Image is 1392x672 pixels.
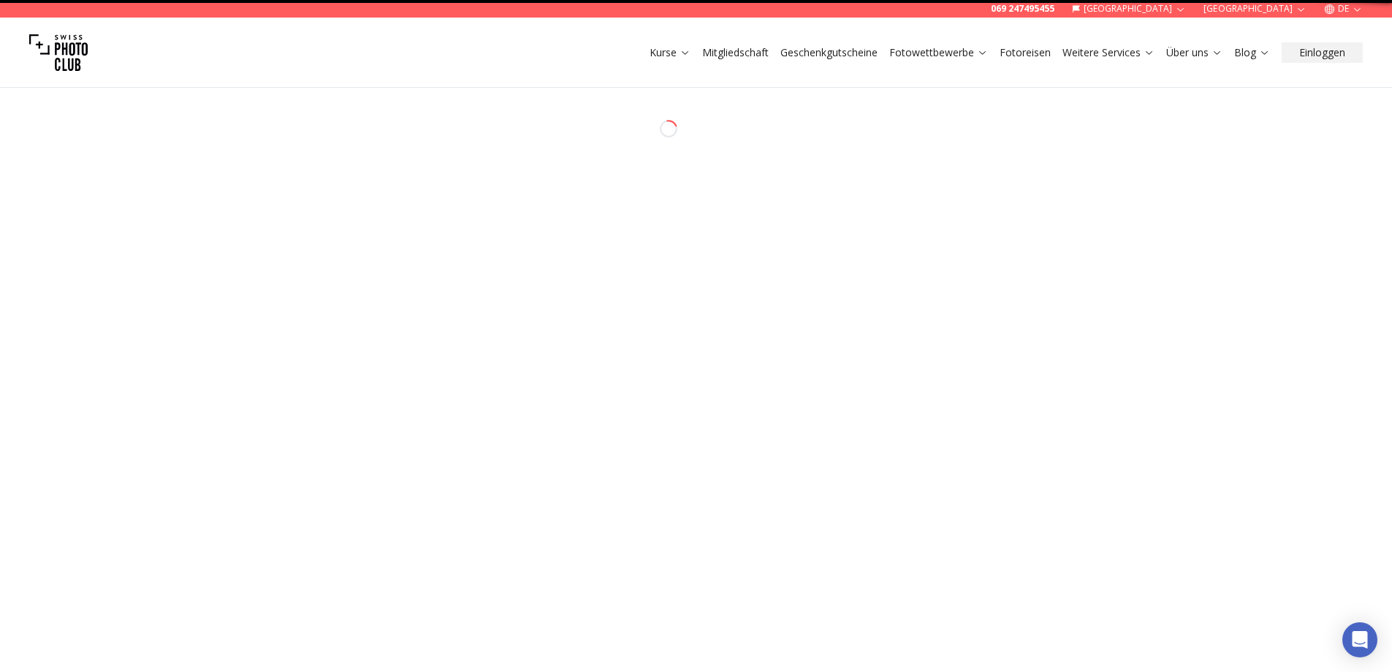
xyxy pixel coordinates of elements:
[1234,45,1270,60] a: Blog
[1342,622,1377,657] div: Open Intercom Messenger
[883,42,994,63] button: Fotowettbewerbe
[1062,45,1155,60] a: Weitere Services
[1160,42,1228,63] button: Über uns
[702,45,769,60] a: Mitgliedschaft
[889,45,988,60] a: Fotowettbewerbe
[1166,45,1222,60] a: Über uns
[696,42,775,63] button: Mitgliedschaft
[775,42,883,63] button: Geschenkgutscheine
[650,45,691,60] a: Kurse
[1057,42,1160,63] button: Weitere Services
[991,3,1054,15] a: 069 247495455
[1282,42,1363,63] button: Einloggen
[644,42,696,63] button: Kurse
[994,42,1057,63] button: Fotoreisen
[1228,42,1276,63] button: Blog
[1000,45,1051,60] a: Fotoreisen
[780,45,878,60] a: Geschenkgutscheine
[29,23,88,82] img: Swiss photo club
